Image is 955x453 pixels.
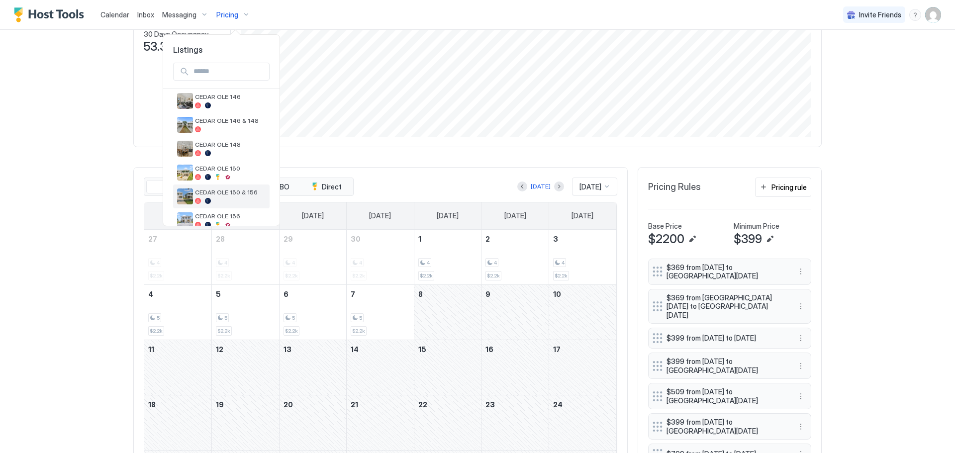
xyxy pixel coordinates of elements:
[195,93,266,100] span: CEDAR OLE 146
[195,117,266,124] span: CEDAR OLE 146 & 148
[177,165,193,181] div: listing image
[190,63,269,80] input: Input Field
[177,93,193,109] div: listing image
[177,117,193,133] div: listing image
[163,45,280,55] span: Listings
[195,165,266,172] span: CEDAR OLE 150
[177,141,193,157] div: listing image
[195,188,266,196] span: CEDAR OLE 150 & 156
[195,141,266,148] span: CEDAR OLE 148
[177,188,193,204] div: listing image
[177,212,193,228] div: listing image
[195,212,266,220] span: CEDAR OLE 156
